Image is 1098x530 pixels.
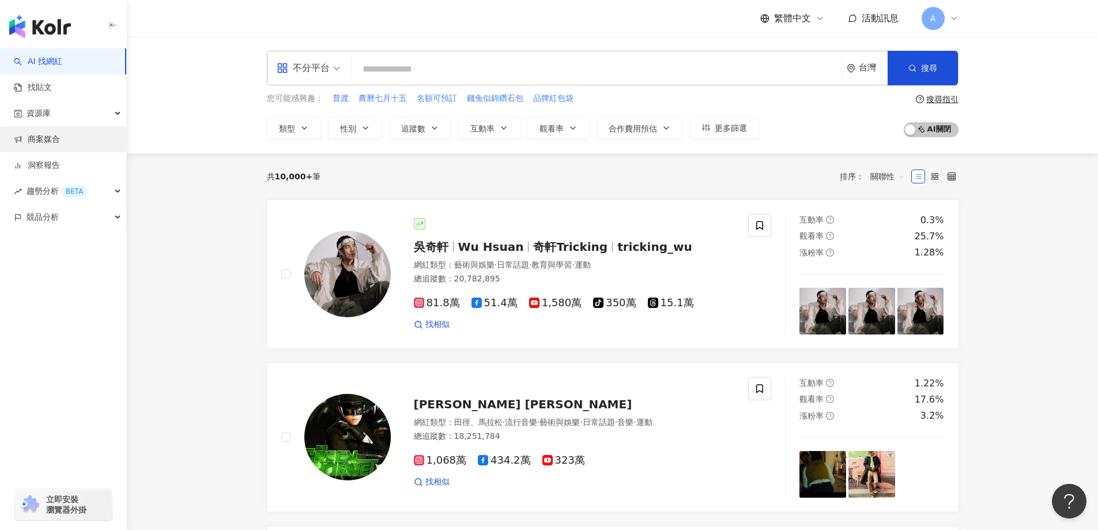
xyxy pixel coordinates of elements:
[609,124,657,133] span: 合作費用預估
[27,204,59,230] span: 競品分析
[847,64,855,73] span: environment
[414,240,448,254] span: 吳奇軒
[414,397,632,411] span: [PERSON_NAME] [PERSON_NAME]
[715,123,747,133] span: 更多篩選
[539,124,564,133] span: 觀看率
[466,92,524,105] button: 錢兔似錦鑽石包
[279,124,295,133] span: 類型
[859,63,888,73] div: 台灣
[826,395,834,403] span: question-circle
[414,297,460,309] span: 81.8萬
[467,93,523,104] span: 錢兔似錦鑽石包
[915,393,944,406] div: 17.6%
[690,116,759,140] button: 更多篩選
[826,412,834,420] span: question-circle
[897,288,944,334] img: post-image
[533,93,573,104] span: 品牌紅包袋
[920,214,944,227] div: 0.3%
[542,454,585,467] span: 323萬
[615,418,617,427] span: ·
[425,319,450,330] span: 找相似
[471,297,518,309] span: 51.4萬
[799,248,824,257] span: 漲粉率
[401,124,425,133] span: 追蹤數
[304,231,391,317] img: KOL Avatar
[533,240,608,254] span: 奇軒Tricking
[359,93,407,104] span: 農曆七月十五
[328,116,382,140] button: 性別
[826,249,834,257] span: question-circle
[799,394,824,404] span: 觀看率
[870,167,905,186] span: 關聯性
[414,476,450,488] a: 找相似
[575,260,591,269] span: 運動
[267,200,959,349] a: KOL Avatar吳奇軒Wu Hsuan奇軒Trickingtricking_wu網紅類型：藝術與娛樂·日常話題·教育與學習·運動總追蹤數：20,782,89581.8萬51.4萬1,580萬...
[277,62,288,74] span: appstore
[425,476,450,488] span: 找相似
[888,51,958,85] button: 搜尋
[267,93,323,104] span: 您可能感興趣：
[848,451,895,498] img: post-image
[14,134,60,145] a: 商案媒合
[531,260,572,269] span: 教育與學習
[633,418,636,427] span: ·
[414,454,467,467] span: 1,068萬
[478,454,531,467] span: 434.2萬
[799,288,846,334] img: post-image
[340,124,356,133] span: 性別
[15,489,112,520] a: chrome extension立即安裝 瀏覽器外掛
[414,260,735,271] div: 網紅類型 ：
[277,59,330,77] div: 不分平台
[304,394,391,480] img: KOL Avatar
[529,260,531,269] span: ·
[495,260,497,269] span: ·
[916,95,924,103] span: question-circle
[915,230,944,243] div: 25.7%
[458,240,524,254] span: Wu Hsuan
[799,231,824,240] span: 觀看率
[799,411,824,420] span: 漲粉率
[921,63,937,73] span: 搜尋
[332,92,349,105] button: 普渡
[267,116,321,140] button: 類型
[862,13,899,24] span: 活動訊息
[774,12,811,25] span: 繁體中文
[529,297,582,309] span: 1,580萬
[414,273,735,285] div: 總追蹤數 ： 20,782,895
[414,319,450,330] a: 找相似
[14,160,60,171] a: 洞察報告
[454,260,495,269] span: 藝術與娛樂
[267,363,959,512] a: KOL Avatar[PERSON_NAME] [PERSON_NAME]網紅類型：田徑、馬拉松·流行音樂·藝術與娛樂·日常話題·音樂·運動總追蹤數：18,251,7841,068萬434.2萬...
[617,418,633,427] span: 音樂
[27,178,88,204] span: 趨勢分析
[333,93,349,104] span: 普渡
[27,100,51,126] span: 資源庫
[826,216,834,224] span: question-circle
[46,494,86,515] span: 立即安裝 瀏覽器外掛
[458,116,520,140] button: 互動率
[826,379,834,387] span: question-circle
[503,418,505,427] span: ·
[915,246,944,259] div: 1.28%
[593,297,636,309] span: 350萬
[572,260,574,269] span: ·
[648,297,694,309] span: 15.1萬
[915,377,944,390] div: 1.22%
[470,124,495,133] span: 互動率
[926,95,959,104] div: 搜尋指引
[454,418,503,427] span: 田徑、馬拉松
[799,451,846,498] img: post-image
[414,431,735,442] div: 總追蹤數 ： 18,251,784
[14,56,62,67] a: searchAI 找網紅
[930,12,936,25] span: A
[9,15,71,38] img: logo
[275,172,313,181] span: 10,000+
[533,92,574,105] button: 品牌紅包袋
[636,418,652,427] span: 運動
[617,240,692,254] span: tricking_wu
[14,187,22,196] span: rise
[61,186,88,197] div: BETA
[897,451,944,498] img: post-image
[537,418,539,427] span: ·
[597,116,683,140] button: 合作費用預估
